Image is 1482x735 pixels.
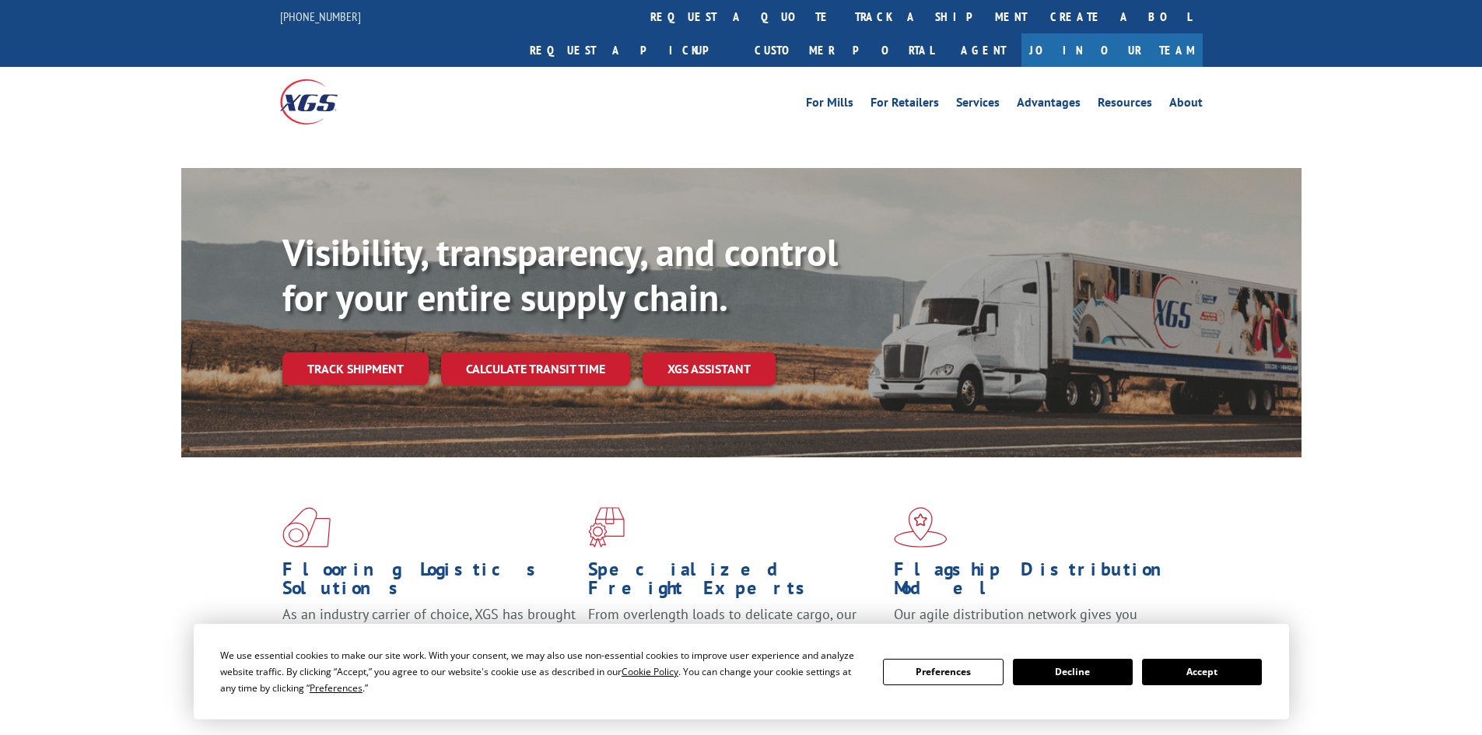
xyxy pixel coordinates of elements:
a: Calculate transit time [441,352,630,386]
button: Decline [1013,659,1133,685]
a: Services [956,96,1000,114]
b: Visibility, transparency, and control for your entire supply chain. [282,228,838,321]
span: Our agile distribution network gives you nationwide inventory management on demand. [894,605,1180,642]
a: Track shipment [282,352,429,385]
a: For Retailers [871,96,939,114]
a: [PHONE_NUMBER] [280,9,361,24]
a: XGS ASSISTANT [643,352,776,386]
a: Advantages [1017,96,1081,114]
img: xgs-icon-focused-on-flooring-red [588,507,625,548]
h1: Specialized Freight Experts [588,560,882,605]
p: From overlength loads to delicate cargo, our experienced staff knows the best way to move your fr... [588,605,882,674]
span: Preferences [310,681,363,695]
h1: Flagship Distribution Model [894,560,1188,605]
img: xgs-icon-total-supply-chain-intelligence-red [282,507,331,548]
a: Join Our Team [1021,33,1203,67]
span: Cookie Policy [622,665,678,678]
a: Agent [945,33,1021,67]
button: Accept [1142,659,1262,685]
div: We use essential cookies to make our site work. With your consent, we may also use non-essential ... [220,647,864,696]
h1: Flooring Logistics Solutions [282,560,576,605]
div: Cookie Consent Prompt [194,624,1289,719]
a: Resources [1098,96,1152,114]
a: For Mills [806,96,853,114]
button: Preferences [883,659,1003,685]
a: Request a pickup [518,33,743,67]
a: About [1169,96,1203,114]
a: Customer Portal [743,33,945,67]
span: As an industry carrier of choice, XGS has brought innovation and dedication to flooring logistics... [282,605,576,660]
img: xgs-icon-flagship-distribution-model-red [894,507,948,548]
